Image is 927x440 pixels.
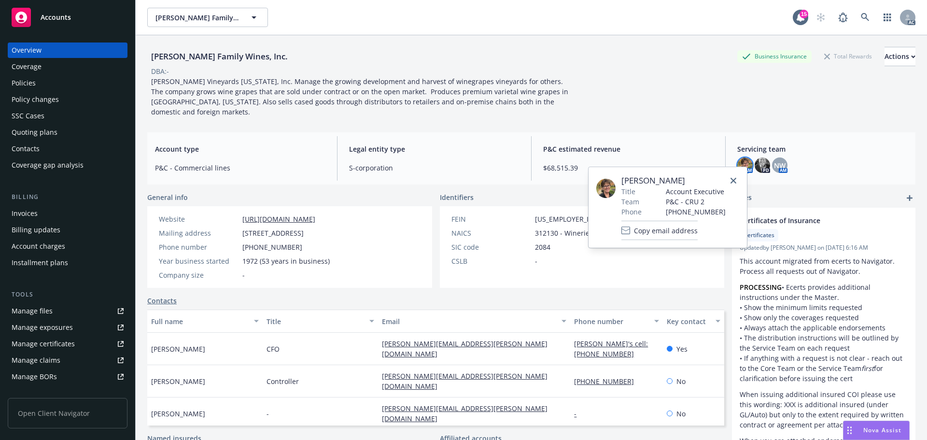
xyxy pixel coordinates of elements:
div: Contacts [12,141,40,156]
div: Website [159,214,239,224]
a: Contacts [147,296,177,306]
div: Full name [151,316,248,326]
a: [PERSON_NAME][EMAIL_ADDRESS][PERSON_NAME][DOMAIN_NAME] [382,404,548,423]
div: Email [382,316,556,326]
div: SSC Cases [12,108,44,124]
span: 312130 - Wineries [535,228,593,238]
div: Quoting plans [12,125,57,140]
strong: PROCESSING [740,283,782,292]
a: [PERSON_NAME]'s cell: [PHONE_NUMBER] [574,339,648,358]
span: P&C estimated revenue [543,144,714,154]
span: Open Client Navigator [8,398,127,428]
a: Manage certificates [8,336,127,352]
a: Start snowing [811,8,830,27]
a: Accounts [8,4,127,31]
div: CSLB [451,256,531,266]
span: Updated by [PERSON_NAME] on [DATE] 6:16 AM [740,243,908,252]
a: Overview [8,43,127,58]
div: Phone number [574,316,648,326]
button: Copy email address [621,221,698,240]
div: Manage claims [12,353,60,368]
a: [PERSON_NAME][EMAIL_ADDRESS][PERSON_NAME][DOMAIN_NAME] [382,371,548,391]
div: Installment plans [12,255,68,270]
a: [URL][DOMAIN_NAME] [242,214,315,224]
span: P&C - Commercial lines [155,163,325,173]
div: Overview [12,43,42,58]
a: Coverage gap analysis [8,157,127,173]
span: Identifiers [440,192,474,202]
button: Nova Assist [843,421,910,440]
span: [STREET_ADDRESS] [242,228,304,238]
span: [US_EMPLOYER_IDENTIFICATION_NUMBER] [535,214,673,224]
a: close [728,175,739,186]
span: Nova Assist [863,426,901,434]
a: Coverage [8,59,127,74]
a: Manage files [8,303,127,319]
span: P&C - CRU 2 [666,197,726,207]
span: Servicing team [737,144,908,154]
div: Account charges [12,239,65,254]
span: General info [147,192,188,202]
div: Billing updates [12,222,60,238]
div: [PERSON_NAME] Family Wines, Inc. [147,50,292,63]
span: - [267,409,269,419]
a: [PERSON_NAME][EMAIL_ADDRESS][PERSON_NAME][DOMAIN_NAME] [382,339,548,358]
span: No [676,409,686,419]
span: Account type [155,144,325,154]
span: Legal entity type [349,144,520,154]
div: Policies [12,75,36,91]
div: Drag to move [843,421,856,440]
button: Phone number [570,310,662,333]
a: Quoting plans [8,125,127,140]
div: Summary of insurance [12,385,85,401]
button: Email [378,310,570,333]
a: Manage claims [8,353,127,368]
button: Title [263,310,378,333]
a: Policy changes [8,92,127,107]
div: Manage exposures [12,320,73,335]
div: Invoices [12,206,38,221]
img: photo [737,157,753,173]
span: [PERSON_NAME] [621,175,726,186]
div: Manage BORs [12,369,57,384]
div: Mailing address [159,228,239,238]
span: S-corporation [349,163,520,173]
div: Title [267,316,364,326]
div: 15 [800,10,808,18]
a: - [574,409,584,418]
div: DBA: - [151,66,169,76]
span: Controller [267,376,299,386]
p: • Ecerts provides additional instructions under the Master. • Show the minimum limits requested •... [740,282,908,383]
img: employee photo [596,179,616,198]
div: Phone number [159,242,239,252]
div: Total Rewards [819,50,877,62]
span: [PERSON_NAME] [151,376,205,386]
span: [PERSON_NAME] [151,344,205,354]
a: Account charges [8,239,127,254]
span: Copy email address [634,226,698,236]
a: Manage BORs [8,369,127,384]
a: Policies [8,75,127,91]
span: - [535,256,537,266]
div: Coverage gap analysis [12,157,84,173]
button: Actions [885,47,915,66]
a: Manage exposures [8,320,127,335]
div: SIC code [451,242,531,252]
span: Accounts [41,14,71,21]
span: Account Executive [666,186,726,197]
button: Full name [147,310,263,333]
button: Key contact [663,310,724,333]
span: - [242,270,245,280]
a: Search [856,8,875,27]
div: FEIN [451,214,531,224]
a: Summary of insurance [8,385,127,401]
a: Invoices [8,206,127,221]
a: [PHONE_NUMBER] [574,377,642,386]
span: Phone [621,207,642,217]
span: Yes [676,344,688,354]
a: add [904,192,915,204]
span: Certificates [744,231,774,240]
a: Installment plans [8,255,127,270]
